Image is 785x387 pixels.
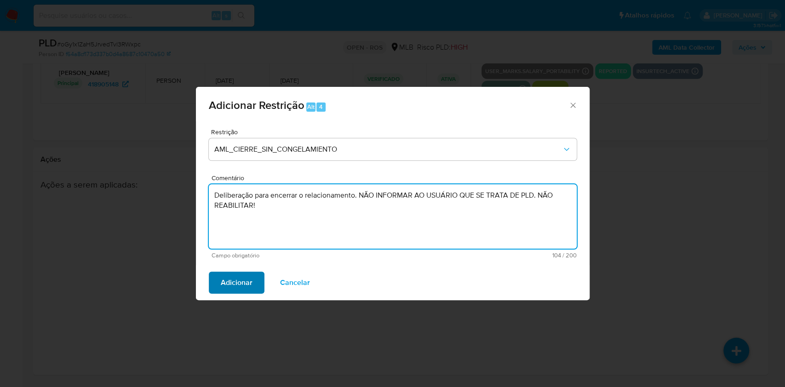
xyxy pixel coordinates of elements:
textarea: Deliberação para encerrar o relacionamento. NÃO INFORMAR AO USUÁRIO QUE SE TRATA DE PLD. NÃO REAB... [209,184,577,249]
span: Comentário [212,175,579,182]
button: Fechar a janela [568,101,577,109]
span: Adicionar Restrição [209,97,304,113]
span: Máximo de 200 caracteres [394,252,577,258]
span: Adicionar [221,273,252,293]
button: Adicionar [209,272,264,294]
span: Cancelar [280,273,310,293]
span: Alt [307,102,315,111]
button: Cancelar [268,272,322,294]
button: Restriction [209,138,577,160]
span: Restrição [211,129,579,135]
span: 4 [319,102,323,111]
span: Campo obrigatório [212,252,394,259]
span: AML_CIERRE_SIN_CONGELAMIENTO [214,145,562,154]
